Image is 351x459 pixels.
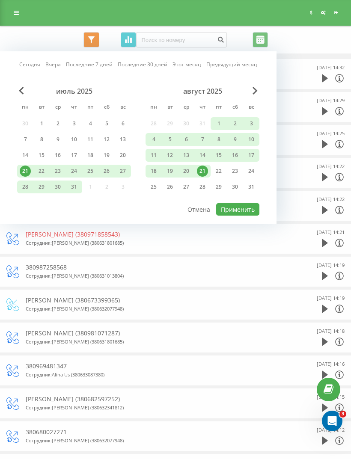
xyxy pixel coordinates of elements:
div: 25 [148,181,159,192]
div: 30 [229,181,241,192]
div: 12 [101,134,112,145]
div: пн 11 авг. 2025 г. [146,149,162,162]
div: август 2025 [146,87,259,95]
div: 25 [85,166,96,177]
div: 26 [164,181,175,192]
div: вт 15 июля 2025 г. [33,149,50,162]
div: 29 [36,181,47,192]
input: Поиск по номеру [136,32,227,47]
div: [DATE] 14:19 [317,294,345,302]
div: [DATE] 14:32 [317,63,345,72]
div: [DATE] 14:29 [317,96,345,105]
div: 28 [20,181,31,192]
div: 24 [68,166,80,177]
button: Применить [216,203,259,216]
div: Сотрудник : [PERSON_NAME] (380631013804) [26,272,289,280]
div: ср 2 июля 2025 г. [50,117,66,130]
div: [DATE] 14:21 [317,228,345,237]
div: 30 [52,181,63,192]
div: сб 26 июля 2025 г. [98,165,115,178]
div: 22 [213,166,224,177]
div: чт 10 июля 2025 г. [66,133,82,146]
div: 9 [229,134,241,145]
div: 3 [246,118,257,129]
div: 8 [213,134,224,145]
div: пт 1 авг. 2025 г. [211,117,227,130]
div: 4 [85,118,96,129]
div: сб 2 авг. 2025 г. [227,117,243,130]
div: чт 21 авг. 2025 г. [194,165,211,178]
iframe: Intercom live chat [322,411,342,431]
div: 28 [197,181,208,192]
div: ср 23 июля 2025 г. [50,165,66,178]
div: 6 [181,134,192,145]
div: июль 2025 [17,87,131,95]
div: вт 26 авг. 2025 г. [162,181,178,193]
abbr: суббота [100,101,113,114]
div: 12 [164,150,175,161]
a: Предыдущий месяц [206,60,257,68]
div: 23 [229,166,241,177]
abbr: четверг [196,101,209,114]
div: 11 [148,150,159,161]
abbr: суббота [229,101,241,114]
div: [DATE] 14:16 [317,360,345,368]
abbr: пятница [84,101,97,114]
span: 3 [339,411,346,418]
a: Последние 7 дней [66,60,113,68]
div: [DATE] 14:19 [317,261,345,269]
a: Этот месяц [173,60,201,68]
div: 20 [181,166,192,177]
div: 18 [85,150,96,161]
div: вс 17 авг. 2025 г. [243,149,259,162]
div: [PERSON_NAME] (380673399365) [26,296,289,305]
div: 9 [52,134,63,145]
div: [DATE] 14:22 [317,195,345,204]
div: вт 12 авг. 2025 г. [162,149,178,162]
div: 16 [52,150,63,161]
div: пн 21 июля 2025 г. [17,165,33,178]
div: ср 27 авг. 2025 г. [178,181,194,193]
div: 18 [148,166,159,177]
div: пт 29 авг. 2025 г. [211,181,227,193]
div: [DATE] 14:18 [317,327,345,335]
abbr: среда [180,101,193,114]
div: пн 18 авг. 2025 г. [146,165,162,178]
div: 17 [246,150,257,161]
div: сб 5 июля 2025 г. [98,117,115,130]
div: вс 27 июля 2025 г. [115,165,131,178]
div: вс 3 авг. 2025 г. [243,117,259,130]
div: 8 [36,134,47,145]
div: 15 [213,150,224,161]
div: 2 [229,118,241,129]
div: вт 5 авг. 2025 г. [162,133,178,146]
div: 1 [213,118,224,129]
span: Previous Month [19,87,24,95]
div: вт 19 авг. 2025 г. [162,165,178,178]
button: Отмена [183,203,215,216]
div: Сотрудник : Alina Us (380633087380) [26,370,289,379]
div: ср 6 авг. 2025 г. [178,133,194,146]
div: пт 8 авг. 2025 г. [211,133,227,146]
div: ср 9 июля 2025 г. [50,133,66,146]
abbr: понедельник [147,101,160,114]
div: вс 13 июля 2025 г. [115,133,131,146]
abbr: воскресенье [116,101,129,114]
div: 5 [164,134,175,145]
div: вс 10 авг. 2025 г. [243,133,259,146]
div: вт 8 июля 2025 г. [33,133,50,146]
div: вс 24 авг. 2025 г. [243,165,259,178]
div: пн 14 июля 2025 г. [17,149,33,162]
div: пт 4 июля 2025 г. [82,117,98,130]
div: 16 [229,150,241,161]
div: 17 [68,150,80,161]
div: [PERSON_NAME] (380971858543) [26,230,289,239]
div: 7 [20,134,31,145]
div: 31 [246,181,257,192]
div: 3 [68,118,80,129]
div: 21 [20,166,31,177]
div: пт 15 авг. 2025 г. [211,149,227,162]
div: [PERSON_NAME] (380682597252) [26,395,289,403]
div: 13 [181,150,192,161]
div: 19 [164,166,175,177]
